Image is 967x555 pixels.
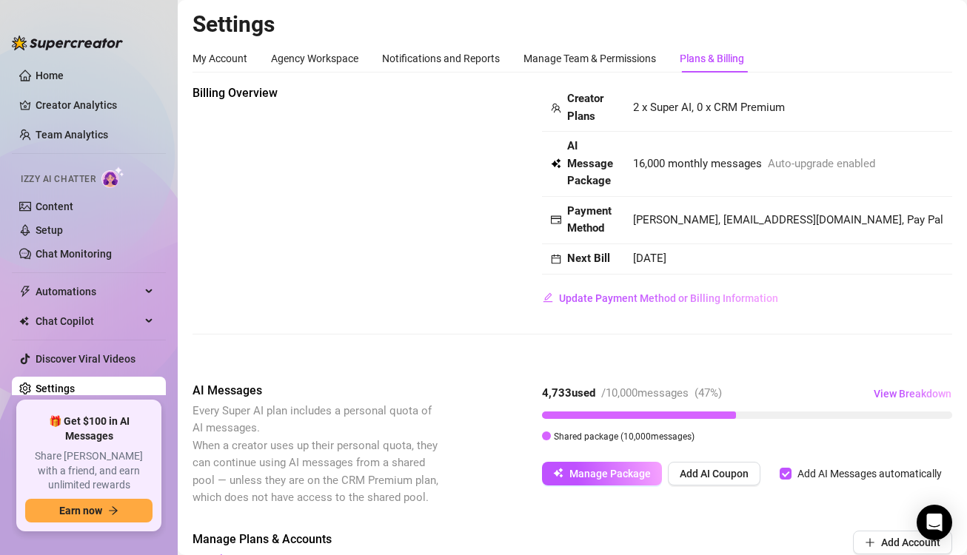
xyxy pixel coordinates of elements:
div: Manage Team & Permissions [523,50,656,67]
strong: 4,733 used [542,386,595,400]
span: Izzy AI Chatter [21,172,96,186]
button: Add AI Coupon [668,462,760,485]
span: Update Payment Method or Billing Information [559,292,778,304]
span: 🎁 Get $100 in AI Messages [25,414,153,443]
a: Discover Viral Videos [36,353,135,365]
button: Earn nowarrow-right [25,499,153,522]
a: Creator Analytics [36,93,154,117]
img: AI Chatter [101,166,124,188]
div: Agency Workspace [271,50,358,67]
button: Add Account [853,531,952,554]
span: plus [865,537,875,548]
img: Chat Copilot [19,316,29,326]
span: 16,000 monthly messages [633,155,762,173]
span: Add Account [881,536,940,548]
span: Automations [36,280,141,303]
span: calendar [551,254,561,264]
span: Billing Overview [193,84,441,102]
span: Earn now [59,505,102,517]
button: Manage Package [542,462,662,485]
a: Team Analytics [36,129,108,141]
span: [PERSON_NAME], [EMAIL_ADDRESS][DOMAIN_NAME], Pay Pal [633,213,943,226]
span: Every Super AI plan includes a personal quota of AI messages. When a creator uses up their person... [193,404,438,505]
strong: Next Bill [567,252,610,265]
span: View Breakdown [874,388,951,400]
a: Setup [36,224,63,236]
span: arrow-right [108,505,118,516]
a: Home [36,70,64,81]
div: Notifications and Reports [382,50,500,67]
div: Add AI Messages automatically [797,465,942,482]
button: Update Payment Method or Billing Information [542,286,779,310]
a: Chat Monitoring [36,248,112,260]
h2: Settings [193,10,952,38]
span: Auto-upgrade enabled [768,155,875,173]
span: ( 47 %) [695,386,722,400]
a: Content [36,201,73,212]
a: Settings [36,383,75,394]
span: credit-card [551,215,561,225]
span: Shared package ( 10,000 messages) [554,431,695,442]
strong: Creator Plans [567,92,603,123]
span: AI Messages [193,382,441,400]
div: My Account [193,50,247,67]
strong: AI Message Package [567,139,613,187]
span: Share [PERSON_NAME] with a friend, and earn unlimited rewards [25,449,153,493]
span: edit [543,292,553,303]
span: 2 x Super AI, 0 x CRM Premium [633,101,785,114]
span: / 10,000 messages [601,386,689,400]
span: [DATE] [633,252,666,265]
div: Open Intercom Messenger [917,505,952,540]
span: team [551,103,561,113]
img: logo-BBDzfeDw.svg [12,36,123,50]
strong: Payment Method [567,204,612,235]
span: Add AI Coupon [680,468,749,480]
span: Chat Copilot [36,309,141,333]
span: thunderbolt [19,286,31,297]
div: Plans & Billing [680,50,744,67]
span: Manage Package [569,468,651,480]
button: View Breakdown [873,382,952,406]
span: Manage Plans & Accounts [193,531,752,548]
